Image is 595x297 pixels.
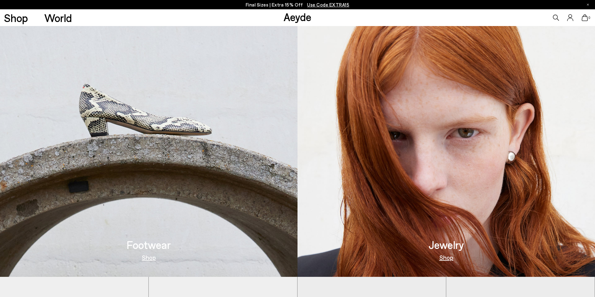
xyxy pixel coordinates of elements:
a: Shop [142,254,156,260]
span: 0 [588,16,591,20]
a: 0 [582,14,588,21]
a: Aeyde [284,10,311,23]
a: World [44,12,72,23]
h3: Footwear [127,239,171,250]
a: Shop [439,254,453,260]
h3: Jewelry [429,239,464,250]
p: Final Sizes | Extra 15% Off [246,1,350,9]
a: Shop [4,12,28,23]
span: Navigate to /collections/ss25-final-sizes [307,2,349,7]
